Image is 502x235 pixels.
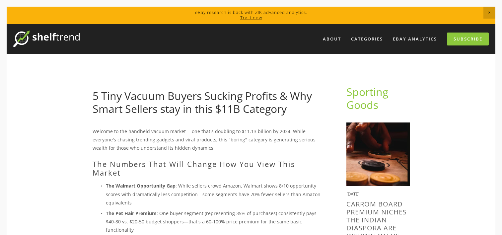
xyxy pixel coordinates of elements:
div: Categories [347,34,387,44]
a: eBay Analytics [389,34,441,44]
time: [DATE] [346,191,359,197]
a: 5 Tiny Vacuum Buyers Sucking Profits & Why Smart Sellers stay in this $11B Category [93,89,312,116]
a: Subscribe [447,33,489,45]
span: Close Announcement [483,7,495,19]
img: Carrom Board Premium Niches the Indian Diaspora are driving on US Marketplaces [346,122,410,186]
a: About [319,34,345,44]
a: Try it now [240,15,262,21]
img: ShelfTrend [13,31,80,47]
p: : One buyer segment (representing 35% of purchases) consistently pays $40-80 vs. $20-50 budget sh... [106,209,325,234]
p: Welcome to the handheld vacuum market— one that's doubling to $11.13 billion by 2034. While every... [93,127,325,152]
strong: The Pet Hair Premium [106,210,157,216]
strong: The Walmart Opportunity Gap [106,183,176,189]
a: Sporting Goods [346,85,391,112]
p: : While sellers crowd Amazon, Walmart shows 8/10 opportunity scores with dramatically less compet... [106,182,325,207]
h2: The Numbers That Will Change How You View This Market [93,160,325,177]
